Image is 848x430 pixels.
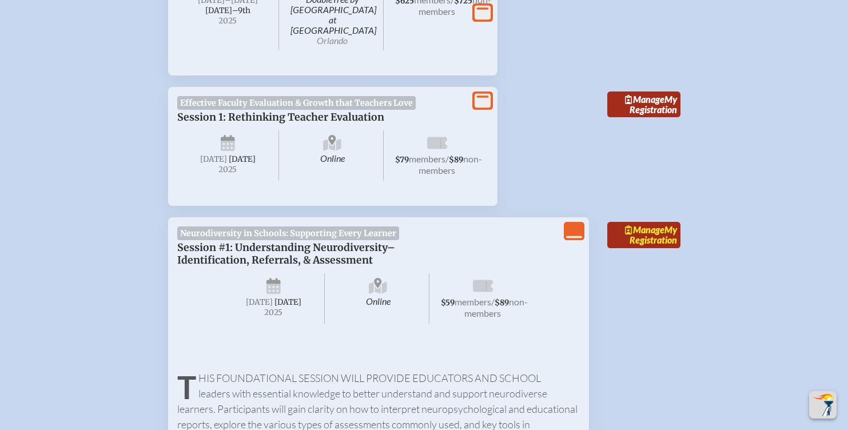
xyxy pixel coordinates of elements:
span: $89 [495,298,509,308]
span: 2025 [186,165,270,174]
span: Manage [625,224,664,235]
span: [DATE] [246,297,273,307]
span: members [455,296,491,307]
span: Session #1: Understanding Neurodiversity–Identification, Referrals, & Assessment [177,241,395,266]
span: members [409,153,445,164]
span: $89 [449,155,463,165]
a: ManageMy Registration [607,91,680,118]
span: Effective Faculty Evaluation & Growth that Teachers Love [177,96,416,110]
span: [DATE]–⁠9th [205,6,250,15]
span: non-members [419,153,482,176]
span: 2025 [186,17,270,25]
span: $79 [395,155,409,165]
span: Orlando [317,35,348,46]
span: Online [327,273,429,324]
span: / [445,153,449,164]
span: Neurodiversity in Schools: Supporting Every Learner [177,226,400,240]
span: / [491,296,495,307]
span: [DATE] [229,154,256,164]
a: ManageMy Registration [607,222,680,248]
span: [DATE] [200,154,227,164]
span: Manage [625,94,664,105]
span: [DATE] [274,297,301,307]
span: $59 [441,298,455,308]
span: Session 1: Rethinking Teacher Evaluation [177,111,384,124]
span: Online [281,130,384,181]
button: Scroll Top [809,391,837,419]
span: non-members [464,296,528,318]
span: 2025 [232,308,316,317]
img: To the top [811,393,834,416]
